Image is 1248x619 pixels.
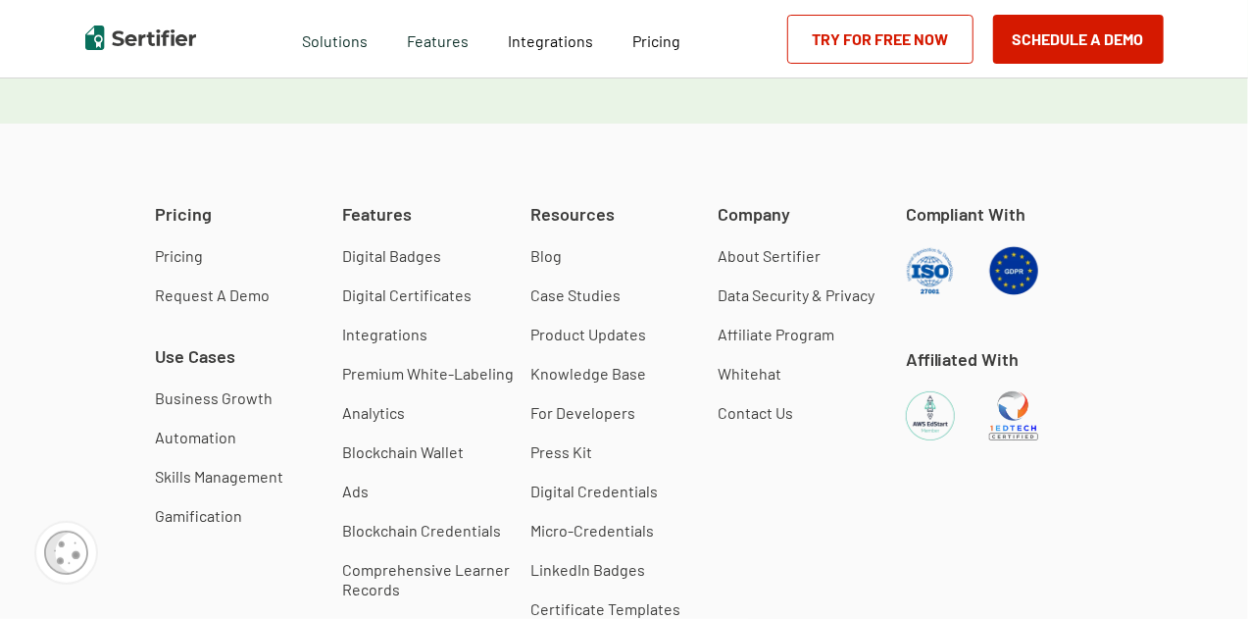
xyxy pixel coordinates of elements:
a: Pricing [155,246,203,266]
a: Case Studies [530,285,621,305]
a: Product Updates [530,325,646,344]
span: Features [407,26,469,51]
a: Digital Certificates [342,285,472,305]
a: Blog [530,246,562,266]
a: Contact Us [718,403,793,423]
a: Blockchain Credentials [342,521,501,541]
span: Compliant With [906,202,1026,227]
a: Affiliate Program [718,325,834,344]
a: Business Growth [155,388,273,408]
a: Digital Credentials [530,482,658,501]
span: Integrations [508,31,593,50]
img: 1EdTech Certified [989,391,1038,440]
a: Certificate Templates [530,599,680,619]
a: Comprehensive Learner Records [342,560,530,599]
a: Press Kit [530,442,592,462]
a: Premium White-Labeling [342,364,514,384]
a: Digital Badges [342,246,441,266]
span: Pricing [632,31,680,50]
a: Skills Management [155,467,283,487]
a: Integrations [508,26,593,51]
span: Affiliated With [906,347,1020,372]
img: Sertifier | Digital Credentialing Platform [85,26,196,50]
a: Gamification [155,506,242,526]
a: Knowledge Base [530,364,646,384]
a: For Developers [530,403,635,423]
span: Company [718,202,790,227]
span: Pricing [155,202,212,227]
span: Resources [530,202,615,227]
img: GDPR Compliant [989,246,1038,295]
a: About Sertifier [718,246,821,266]
img: AWS EdStart [906,391,955,440]
a: Integrations [342,325,427,344]
span: Use Cases [155,344,235,369]
img: ISO Compliant [906,246,955,295]
a: LinkedIn Badges [530,560,645,580]
a: Automation [155,428,236,447]
iframe: Chat Widget [1150,525,1248,619]
a: Blockchain Wallet [342,442,464,462]
a: Ads [342,482,369,501]
button: Schedule a Demo [993,15,1164,64]
a: Data Security & Privacy [718,285,874,305]
a: Whitehat [718,364,781,384]
a: Try for Free Now [787,15,973,64]
a: Analytics [342,403,405,423]
img: Cookie Popup Icon [44,531,88,575]
a: Pricing [632,26,680,51]
a: Request A Demo [155,285,270,305]
span: Features [342,202,412,227]
span: Solutions [302,26,368,51]
a: Micro-Credentials [530,521,654,541]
